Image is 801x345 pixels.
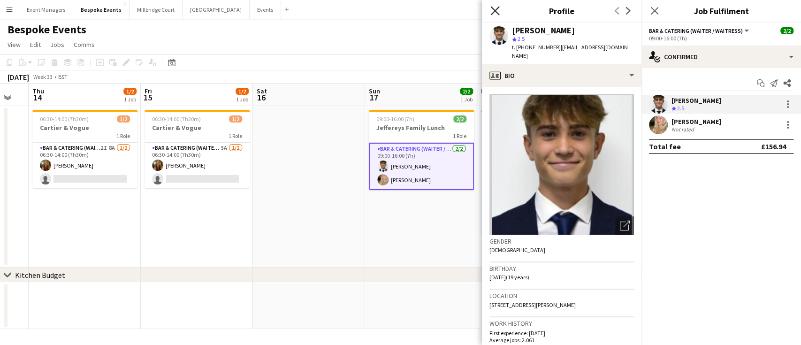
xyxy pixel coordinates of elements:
button: Bar & Catering (Waiter / waitress) [649,27,750,34]
a: Jobs [46,38,68,51]
div: £156.94 [761,142,786,151]
div: Open photos pop-in [615,216,634,235]
app-job-card: 09:00-16:00 (7h)2/2Jeffereys Family Lunch1 RoleBar & Catering (Waiter / waitress)2/209:00-16:00 (... [369,110,474,190]
span: 1 Role [453,132,466,139]
span: Week 33 [31,73,54,80]
span: 17 [367,92,380,103]
h3: Cartier & Vogue [145,123,250,132]
span: 1/2 [236,88,249,95]
span: 2.5 [518,35,525,42]
span: [STREET_ADDRESS][PERSON_NAME] [489,301,576,308]
span: Jobs [50,40,64,49]
span: Thu [32,87,44,95]
h3: Birthday [489,264,634,273]
button: Event Managers [19,0,73,19]
app-card-role: Bar & Catering (Waiter / waitress)2I8A1/206:30-14:00 (7h30m)[PERSON_NAME] [32,143,137,188]
app-job-card: 06:30-14:00 (7h30m)1/2Cartier & Vogue1 RoleBar & Catering (Waiter / waitress)5A1/206:30-14:00 (7h... [145,110,250,188]
span: 1/2 [117,115,130,123]
span: Fri [145,87,152,95]
img: Crew avatar or photo [489,94,634,235]
div: [DATE] [8,72,29,82]
div: Not rated [671,126,696,133]
a: Comms [70,38,99,51]
span: 14 [31,92,44,103]
app-job-card: 06:30-14:00 (7h30m)1/2Cartier & Vogue1 RoleBar & Catering (Waiter / waitress)2I8A1/206:30-14:00 (... [32,110,137,188]
h3: Location [489,291,634,300]
span: Edit [30,40,41,49]
span: Comms [74,40,95,49]
div: Kitchen Budget [15,270,65,280]
span: Sun [369,87,380,95]
h3: [GEOGRAPHIC_DATA] [481,123,586,132]
div: BST [58,73,68,80]
span: View [8,40,21,49]
app-card-role: Bar & Catering (Waiter / waitress)3/312:00-20:00 (8h)[PERSON_NAME][PERSON_NAME][PERSON_NAME] [481,175,586,234]
span: 18 [480,92,493,103]
div: Confirmed [641,46,801,68]
div: 09:00-16:00 (7h) [649,35,793,42]
span: 15 [143,92,152,103]
button: Bespoke Events [73,0,130,19]
a: Edit [26,38,45,51]
div: [PERSON_NAME] [671,96,721,105]
p: First experience: [DATE] [489,330,634,337]
span: 1 Role [116,132,130,139]
button: Events [250,0,281,19]
span: 06:30-14:00 (7h30m) [152,115,201,123]
span: 2/2 [453,115,466,123]
app-card-role: Bar & Catering (Waiter / waitress)5A1/206:30-14:00 (7h30m)[PERSON_NAME] [145,143,250,188]
h3: Job Fulfilment [641,5,801,17]
span: 1/2 [123,88,137,95]
div: [PERSON_NAME] [671,117,721,126]
span: t. [PHONE_NUMBER] [512,44,561,51]
a: View [4,38,24,51]
h1: Bespoke Events [8,23,86,37]
span: 2/2 [460,88,473,95]
div: 1 Job [236,96,248,103]
app-card-role: Bar & Catering (Waiter / waitress)1/109:00-20:00 (11h)[PERSON_NAME] [481,143,586,175]
p: Average jobs: 2.061 [489,337,634,344]
div: Total fee [649,142,681,151]
span: Mon [481,87,493,95]
span: 2.5 [677,105,684,112]
span: Bar & Catering (Waiter / waitress) [649,27,743,34]
div: 1 Job [124,96,136,103]
h3: Work history [489,319,634,328]
h3: Cartier & Vogue [32,123,137,132]
span: 06:30-14:00 (7h30m) [40,115,89,123]
button: Millbridge Court [130,0,183,19]
span: 2/2 [780,27,793,34]
app-card-role: Bar & Catering (Waiter / waitress)2/209:00-16:00 (7h)[PERSON_NAME][PERSON_NAME] [369,143,474,190]
span: [DEMOGRAPHIC_DATA] [489,246,545,253]
h3: Jeffereys Family Lunch [369,123,474,132]
button: [GEOGRAPHIC_DATA] [183,0,250,19]
span: | [EMAIL_ADDRESS][DOMAIN_NAME] [512,44,631,59]
div: 1 Job [460,96,473,103]
app-job-card: 09:00-20:00 (11h)4/4[GEOGRAPHIC_DATA]2 RolesBar & Catering (Waiter / waitress)1/109:00-20:00 (11h... [481,110,586,234]
span: 16 [255,92,267,103]
span: 1/2 [229,115,242,123]
div: Bio [482,64,641,87]
span: Sat [257,87,267,95]
span: 1 Role [229,132,242,139]
div: [PERSON_NAME] [512,26,575,35]
h3: Gender [489,237,634,245]
span: [DATE] (19 years) [489,274,529,281]
span: 09:00-16:00 (7h) [376,115,414,123]
h3: Profile [482,5,641,17]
